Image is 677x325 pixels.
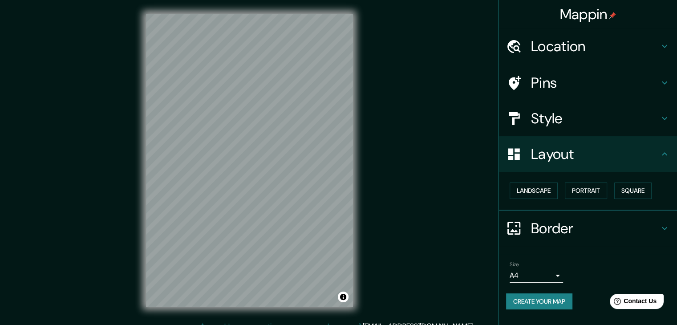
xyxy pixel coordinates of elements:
[531,74,659,92] h4: Pins
[560,5,616,23] h4: Mappin
[565,183,607,199] button: Portrait
[146,14,353,307] canvas: Map
[499,28,677,64] div: Location
[531,37,659,55] h4: Location
[499,65,677,101] div: Pins
[598,290,667,315] iframe: Help widget launcher
[338,292,349,302] button: Toggle attribution
[499,101,677,136] div: Style
[614,183,652,199] button: Square
[506,293,572,310] button: Create your map
[531,145,659,163] h4: Layout
[510,183,558,199] button: Landscape
[499,136,677,172] div: Layout
[609,12,616,19] img: pin-icon.png
[531,110,659,127] h4: Style
[510,260,519,268] label: Size
[510,268,563,283] div: A4
[531,219,659,237] h4: Border
[499,211,677,246] div: Border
